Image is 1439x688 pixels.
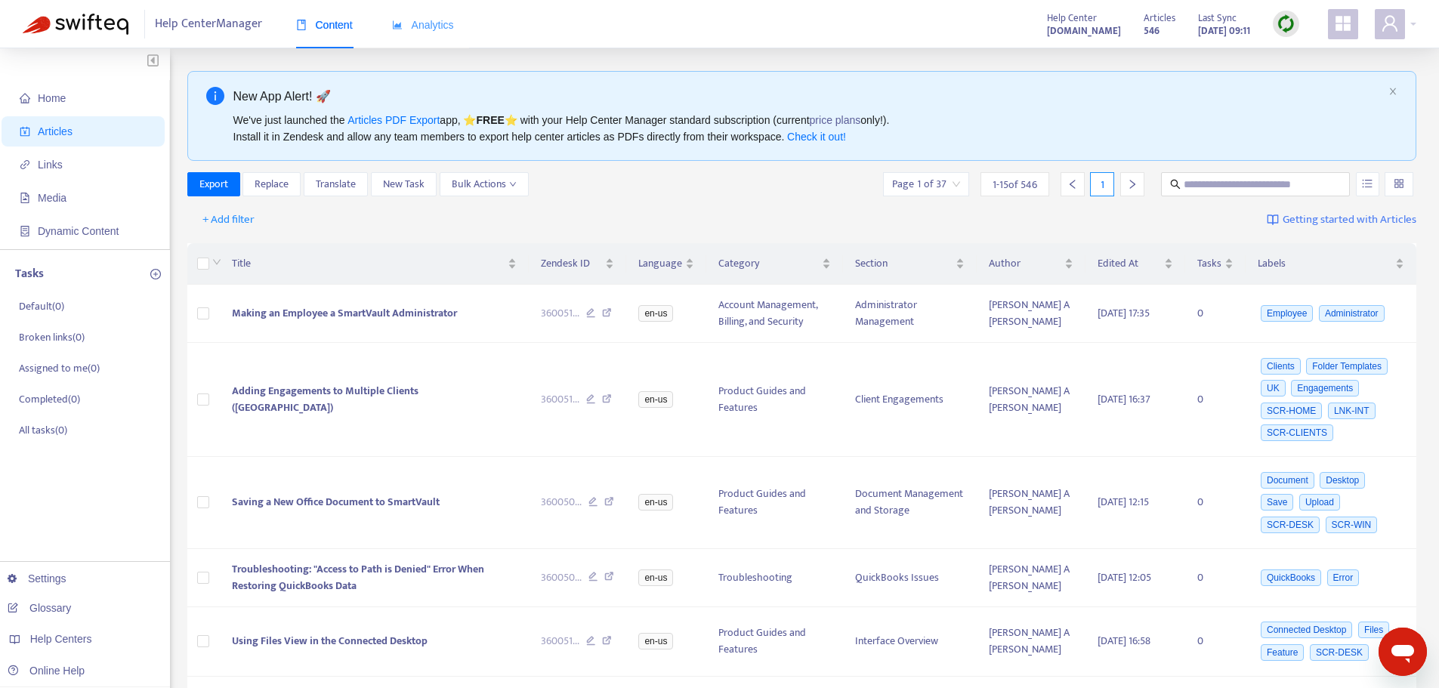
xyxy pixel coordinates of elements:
span: Language [638,255,682,272]
span: en-us [638,569,673,586]
span: Employee [1261,305,1313,322]
span: Files [1358,622,1389,638]
b: FREE [476,114,504,126]
span: SCR-WIN [1326,517,1378,533]
td: Account Management, Billing, and Security [706,285,843,343]
span: Help Centers [30,633,92,645]
td: Product Guides and Features [706,457,843,549]
div: We've just launched the app, ⭐ ⭐️ with your Help Center Manager standard subscription (current on... [233,112,1383,145]
span: plus-circle [150,269,161,279]
span: Connected Desktop [1261,622,1352,638]
td: Client Engagements [843,343,977,457]
span: area-chart [392,20,403,30]
span: Replace [255,176,289,193]
span: Getting started with Articles [1283,211,1416,229]
a: price plans [810,114,861,126]
span: Administrator [1319,305,1385,322]
span: Using Files View in the Connected Desktop [232,632,428,649]
span: 360050 ... [541,569,582,586]
span: Error [1327,569,1360,586]
span: Desktop [1320,472,1365,489]
span: [DATE] 12:15 [1098,493,1149,511]
p: Assigned to me ( 0 ) [19,360,100,376]
div: 1 [1090,172,1114,196]
span: Save [1261,494,1293,511]
button: unordered-list [1356,172,1379,196]
span: container [20,226,30,236]
span: appstore [1334,14,1352,32]
span: Last Sync [1198,10,1237,26]
th: Section [843,243,977,285]
span: link [20,159,30,170]
span: QuickBooks [1261,569,1321,586]
span: Analytics [392,19,454,31]
strong: 546 [1144,23,1160,39]
span: Articles [1144,10,1175,26]
th: Language [626,243,706,285]
button: Translate [304,172,368,196]
button: Bulk Actionsdown [440,172,529,196]
td: QuickBooks Issues [843,549,977,607]
span: SCR-HOME [1261,403,1322,419]
span: Help Center [1047,10,1097,26]
img: sync.dc5367851b00ba804db3.png [1277,14,1295,33]
span: Upload [1299,494,1340,511]
td: 0 [1185,607,1246,677]
a: Getting started with Articles [1267,208,1416,232]
iframe: Button to launch messaging window [1379,628,1427,676]
th: Title [220,243,529,285]
span: en-us [638,494,673,511]
span: Author [989,255,1061,272]
span: Articles [38,125,73,137]
th: Edited At [1085,243,1186,285]
td: Document Management and Storage [843,457,977,549]
button: + Add filter [191,208,266,232]
span: 360051 ... [541,391,579,408]
th: Author [977,243,1085,285]
td: [PERSON_NAME] A [PERSON_NAME] [977,607,1085,677]
span: en-us [638,633,673,649]
p: Tasks [15,265,44,283]
span: SCR-DESK [1261,517,1320,533]
p: All tasks ( 0 ) [19,422,67,438]
span: Engagements [1291,380,1359,396]
td: Product Guides and Features [706,343,843,457]
span: Links [38,159,63,171]
span: [DATE] 17:35 [1098,304,1150,322]
span: Category [718,255,819,272]
span: Section [855,255,953,272]
td: 0 [1185,285,1246,343]
td: 0 [1185,457,1246,549]
img: image-link [1267,214,1279,226]
span: en-us [638,305,673,322]
button: Replace [242,172,301,196]
span: Zendesk ID [541,255,603,272]
td: Administrator Management [843,285,977,343]
span: Home [38,92,66,104]
span: Tasks [1197,255,1221,272]
a: Settings [8,572,66,585]
p: Broken links ( 0 ) [19,329,85,345]
span: book [296,20,307,30]
span: Folder Templates [1306,358,1388,375]
span: SCR-DESK [1310,644,1369,661]
span: [DATE] 16:58 [1098,632,1150,649]
span: down [509,180,517,188]
th: Labels [1246,243,1416,285]
td: 0 [1185,549,1246,607]
span: unordered-list [1362,178,1373,189]
span: Making an Employee a SmartVault Administrator [232,304,457,322]
span: Edited At [1098,255,1162,272]
span: search [1170,179,1181,190]
td: Product Guides and Features [706,607,843,677]
span: Export [199,176,228,193]
span: [DATE] 12:05 [1098,569,1151,586]
p: Default ( 0 ) [19,298,64,314]
span: SCR-CLIENTS [1261,424,1333,441]
span: 360051 ... [541,633,579,649]
span: Help Center Manager [155,10,262,39]
span: close [1388,87,1397,96]
span: info-circle [206,87,224,105]
span: Dynamic Content [38,225,119,237]
span: Translate [316,176,356,193]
